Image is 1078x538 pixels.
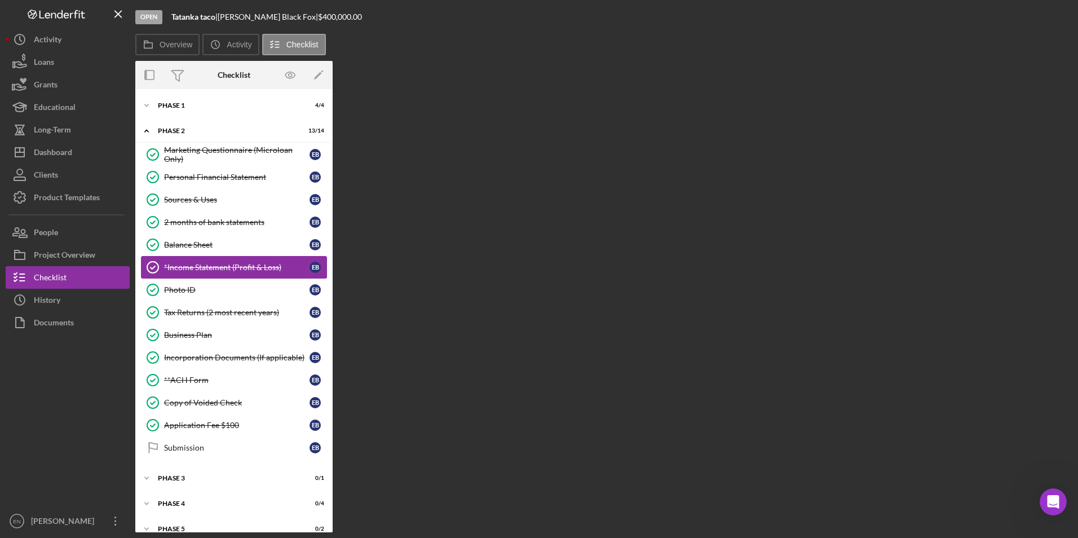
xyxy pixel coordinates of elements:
[50,160,142,169] span: Rate your conversation
[23,80,203,99] p: Hi [PERSON_NAME]
[23,234,189,246] div: Update Permissions Settings
[310,262,321,273] div: E B
[156,18,178,41] img: Profile image for Allison
[34,266,67,292] div: Checklist
[16,292,209,313] div: How to Create a Test Project
[50,170,116,182] div: [PERSON_NAME]
[164,376,310,385] div: **ACH Form
[164,195,310,204] div: Sources & Uses
[6,244,130,266] button: Project Overview
[141,166,327,188] a: Personal Financial StatementEB
[310,397,321,408] div: E B
[304,127,324,134] div: 13 / 14
[118,170,150,182] div: • 2h ago
[141,211,327,233] a: 2 months of bank statementsEB
[6,266,130,289] button: Checklist
[16,271,209,292] div: Archive a Project
[171,12,215,21] b: Tatanka taco
[158,500,296,507] div: Phase 4
[310,352,321,363] div: E B
[16,202,209,225] button: Search for help
[6,221,130,244] a: People
[6,186,130,209] button: Product Templates
[6,96,130,118] a: Educational
[135,10,162,24] div: Open
[164,218,310,227] div: 2 months of bank statements
[12,149,214,191] div: Profile image for ChristinaRate your conversation[PERSON_NAME]•2h ago
[34,221,58,246] div: People
[141,279,327,301] a: Photo IDEB
[304,475,324,482] div: 0 / 1
[227,40,251,49] label: Activity
[160,40,192,49] label: Overview
[34,186,100,211] div: Product Templates
[164,330,310,339] div: Business Plan
[141,324,327,346] a: Business PlanEB
[11,324,214,367] div: Send us a messageWe typically reply in a few hours
[151,352,226,397] button: Help
[158,475,296,482] div: Phase 3
[310,307,321,318] div: E B
[34,28,61,54] div: Activity
[23,142,202,154] div: Recent message
[141,346,327,369] a: Incorporation Documents (If applicable)EB
[94,380,132,388] span: Messages
[179,380,197,388] span: Help
[141,436,327,459] a: SubmissionEB
[164,398,310,407] div: Copy of Voided Check
[177,18,200,41] img: Profile image for Christina
[6,118,130,141] button: Long-Term
[164,308,310,317] div: Tax Returns (2 most recent years)
[6,141,130,164] button: Dashboard
[218,70,250,80] div: Checklist
[34,141,72,166] div: Dashboard
[34,96,76,121] div: Educational
[310,239,321,250] div: E B
[141,369,327,391] a: **ACH FormEB
[1040,488,1067,515] iframe: Intercom live chat
[6,73,130,96] button: Grants
[25,380,50,388] span: Home
[310,420,321,431] div: E B
[164,421,310,430] div: Application Fee $100
[164,240,310,249] div: Balance Sheet
[6,51,130,73] button: Loans
[16,250,209,271] div: Pipeline and Forecast View
[141,188,327,211] a: Sources & UsesEB
[23,255,189,267] div: Pipeline and Forecast View
[262,34,326,55] button: Checklist
[23,208,91,220] span: Search for help
[202,34,259,55] button: Activity
[75,352,150,397] button: Messages
[6,311,130,334] button: Documents
[34,289,60,314] div: History
[23,99,203,118] p: How can we help?
[23,276,189,288] div: Archive a Project
[11,133,214,192] div: Recent messageProfile image for ChristinaRate your conversation[PERSON_NAME]•2h ago
[6,164,130,186] button: Clients
[34,118,71,144] div: Long-Term
[141,391,327,414] a: Copy of Voided CheckEB
[158,102,296,109] div: Phase 1
[23,297,189,308] div: How to Create a Test Project
[304,102,324,109] div: 4 / 4
[164,173,310,182] div: Personal Financial Statement
[13,518,20,524] text: EN
[6,510,130,532] button: EN[PERSON_NAME]
[6,289,130,311] button: History
[23,21,41,39] img: logo
[28,510,101,535] div: [PERSON_NAME]
[23,159,46,182] img: Profile image for Christina
[310,442,321,453] div: E B
[304,500,324,507] div: 0 / 4
[34,164,58,189] div: Clients
[141,414,327,436] a: Application Fee $100EB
